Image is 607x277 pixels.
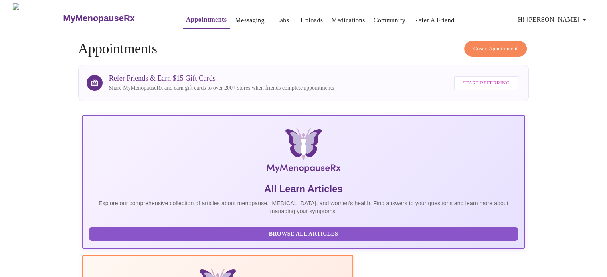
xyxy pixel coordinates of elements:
[276,15,289,26] a: Labs
[454,76,518,90] button: Start Referring
[301,15,323,26] a: Uploads
[109,84,334,92] p: Share MyMenopauseRx and earn gift cards to over 200+ stores when friends complete appointments
[13,3,62,33] img: MyMenopauseRx Logo
[518,14,589,25] span: Hi [PERSON_NAME]
[62,4,167,32] a: MyMenopauseRx
[374,15,406,26] a: Community
[452,72,520,94] a: Start Referring
[414,15,455,26] a: Refer a Friend
[186,14,227,25] a: Appointments
[331,15,365,26] a: Medications
[109,74,334,83] h3: Refer Friends & Earn $15 Gift Cards
[370,12,409,28] button: Community
[183,12,230,29] button: Appointments
[463,79,510,88] span: Start Referring
[297,12,326,28] button: Uploads
[328,12,368,28] button: Medications
[89,227,518,241] button: Browse All Articles
[464,41,527,57] button: Create Appointment
[232,12,267,28] button: Messaging
[97,229,510,239] span: Browse All Articles
[89,183,518,195] h5: All Learn Articles
[235,15,264,26] a: Messaging
[515,12,592,28] button: Hi [PERSON_NAME]
[411,12,458,28] button: Refer a Friend
[270,12,295,28] button: Labs
[156,128,451,176] img: MyMenopauseRx Logo
[78,41,529,57] h4: Appointments
[89,230,520,237] a: Browse All Articles
[89,199,518,215] p: Explore our comprehensive collection of articles about menopause, [MEDICAL_DATA], and women's hea...
[473,44,518,53] span: Create Appointment
[63,13,135,24] h3: MyMenopauseRx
